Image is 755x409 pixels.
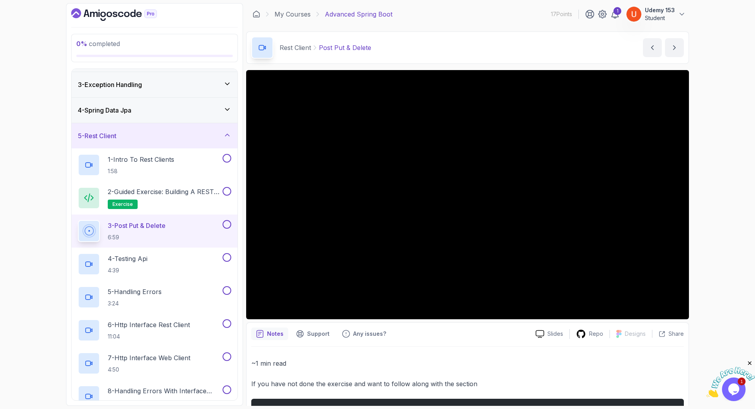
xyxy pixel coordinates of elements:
[108,300,162,307] p: 3:24
[108,353,190,363] p: 7 - Http Interface Web Client
[108,287,162,296] p: 5 - Handling Errors
[108,333,190,341] p: 11:04
[319,43,371,52] p: Post Put & Delete
[108,167,174,175] p: 1:58
[108,399,221,407] p: 2:30
[78,319,231,341] button: 6-Http Interface Rest Client11:04
[665,38,684,57] button: next content
[274,9,311,19] a: My Courses
[72,98,238,123] button: 4-Spring Data Jpa
[307,330,330,338] p: Support
[78,220,231,242] button: 3-Post Put & Delete6:59
[267,330,284,338] p: Notes
[291,328,334,340] button: Support button
[706,360,755,397] iframe: chat widget
[108,187,221,196] p: 2 - Guided Exercise: Building a REST Client
[71,8,175,21] a: Dashboard
[108,366,190,374] p: 4:50
[72,123,238,148] button: 5-Rest Client
[108,233,166,241] p: 6:59
[78,253,231,275] button: 4-Testing Api4:39
[108,320,190,329] p: 6 - Http Interface Rest Client
[645,6,675,14] p: Udemy 153
[76,40,120,48] span: completed
[668,330,684,338] p: Share
[251,328,288,340] button: notes button
[625,330,646,338] p: Designs
[72,72,238,97] button: 3-Exception Handling
[78,352,231,374] button: 7-Http Interface Web Client4:50
[325,9,392,19] p: Advanced Spring Boot
[613,7,621,15] div: 1
[108,155,174,164] p: 1 - Intro To Rest Clients
[108,221,166,230] p: 3 - Post Put & Delete
[78,80,142,89] h3: 3 - Exception Handling
[78,286,231,308] button: 5-Handling Errors3:24
[78,385,231,407] button: 8-Handling Errors With Interface Web Client2:30
[652,330,684,338] button: Share
[626,6,686,22] button: user profile imageUdemy 153Student
[570,329,610,339] a: Repo
[643,38,662,57] button: previous content
[353,330,386,338] p: Any issues?
[626,7,641,22] img: user profile image
[108,386,221,396] p: 8 - Handling Errors With Interface Web Client
[246,70,689,319] iframe: 2 - POST PUT & DELETE
[280,43,311,52] p: Rest Client
[78,131,116,141] h3: 5 - Rest Client
[78,187,231,209] button: 2-Guided Exercise: Building a REST Clientexercise
[547,330,563,338] p: Slides
[76,40,87,48] span: 0 %
[337,328,391,340] button: Feedback button
[551,10,572,18] p: 17 Points
[78,154,231,176] button: 1-Intro To Rest Clients1:58
[108,254,147,263] p: 4 - Testing Api
[78,105,131,115] h3: 4 - Spring Data Jpa
[251,378,684,389] p: If you have not done the exercise and want to follow along with the section
[589,330,603,338] p: Repo
[610,9,620,19] a: 1
[112,201,133,207] span: exercise
[108,266,147,274] p: 4:39
[252,10,260,18] a: Dashboard
[529,330,569,338] a: Slides
[251,358,684,369] p: ~1 min read
[645,14,675,22] p: Student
